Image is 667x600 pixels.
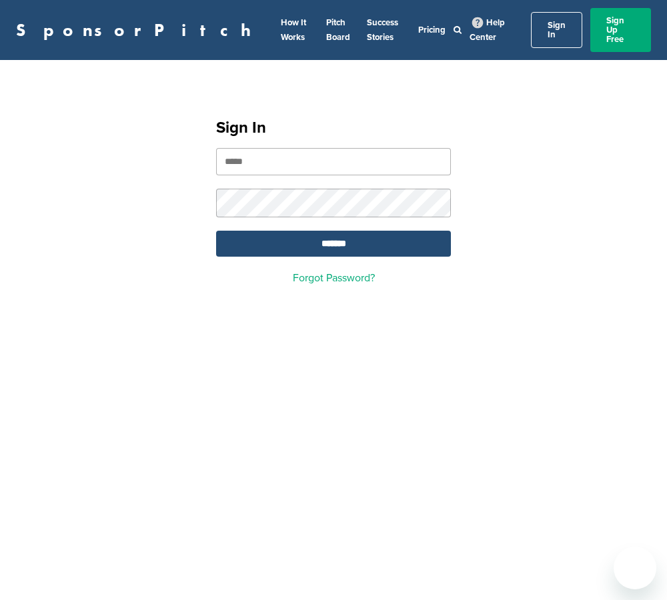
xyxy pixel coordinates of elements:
a: Pricing [418,25,446,35]
h1: Sign In [216,116,451,140]
a: Pitch Board [326,17,350,43]
a: Sign Up Free [590,8,651,52]
a: Forgot Password? [293,271,375,285]
a: SponsorPitch [16,21,259,39]
iframe: Button to launch messaging window [614,547,656,589]
a: Help Center [470,15,505,45]
a: How It Works [281,17,306,43]
a: Sign In [531,12,582,48]
a: Success Stories [367,17,398,43]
